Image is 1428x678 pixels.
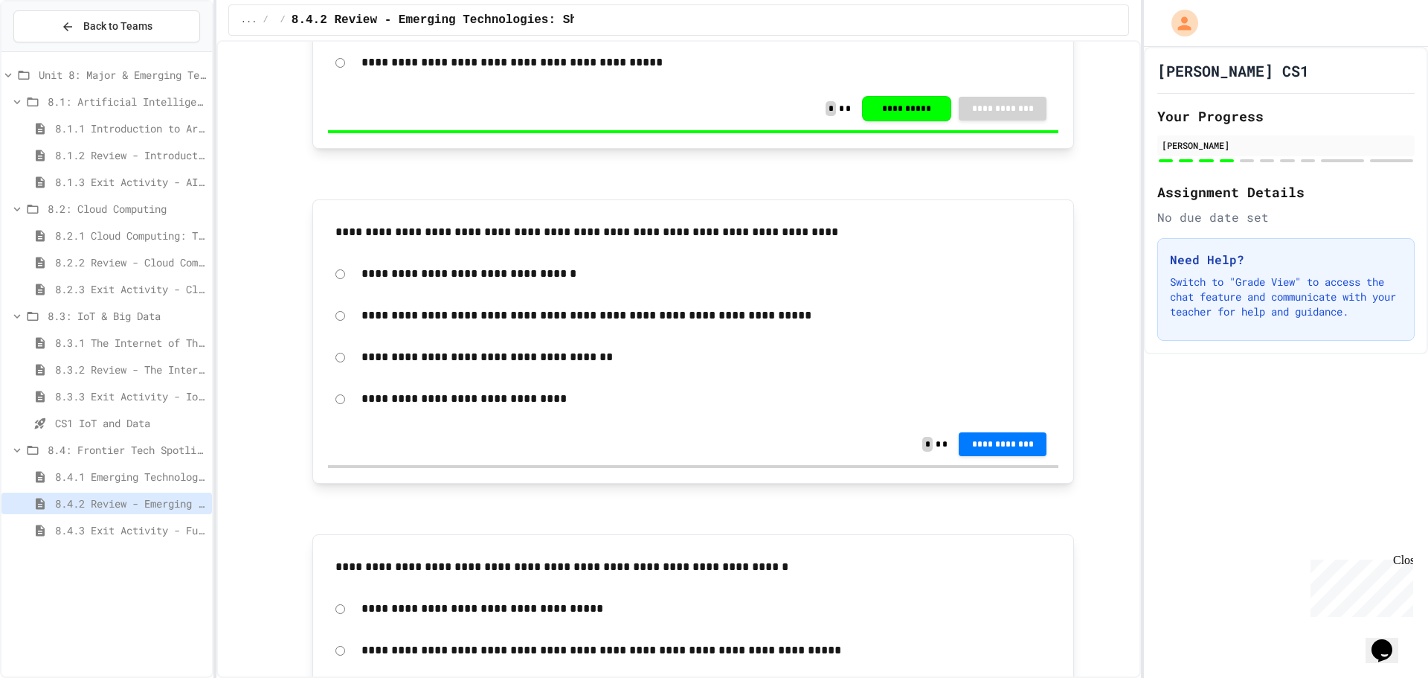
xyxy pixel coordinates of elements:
span: 8.3.2 Review - The Internet of Things and Big Data [55,362,206,377]
div: Chat with us now!Close [6,6,103,95]
div: [PERSON_NAME] [1162,138,1410,152]
span: 8.3.3 Exit Activity - IoT Data Detective Challenge [55,388,206,404]
span: Unit 8: Major & Emerging Technologies [39,67,206,83]
div: My Account [1156,6,1202,40]
span: 8.1.3 Exit Activity - AI Detective [55,174,206,190]
span: / [263,14,268,26]
p: Switch to "Grade View" to access the chat feature and communicate with your teacher for help and ... [1170,275,1402,319]
div: No due date set [1157,208,1415,226]
span: Back to Teams [83,19,152,34]
h2: Your Progress [1157,106,1415,127]
span: 8.4.2 Review - Emerging Technologies: Shaping Our Digital Future [292,11,749,29]
span: CS1 IoT and Data [55,415,206,431]
span: ... [241,14,257,26]
span: 8.2.1 Cloud Computing: Transforming the Digital World [55,228,206,243]
span: 8.4.1 Emerging Technologies: Shaping Our Digital Future [55,469,206,484]
button: Back to Teams [13,10,200,42]
iframe: chat widget [1305,554,1413,617]
span: 8.1.1 Introduction to Artificial Intelligence [55,121,206,136]
span: 8.2.3 Exit Activity - Cloud Service Detective [55,281,206,297]
span: 8.2.2 Review - Cloud Computing [55,255,206,270]
iframe: chat widget [1366,618,1413,663]
h1: [PERSON_NAME] CS1 [1157,60,1309,81]
span: 8.2: Cloud Computing [48,201,206,217]
span: 8.4.2 Review - Emerging Technologies: Shaping Our Digital Future [55,496,206,511]
span: 8.3.1 The Internet of Things and Big Data: Our Connected Digital World [55,335,206,351]
span: 8.4.3 Exit Activity - Future Tech Challenge [55,522,206,538]
span: 8.1: Artificial Intelligence Basics [48,94,206,109]
h2: Assignment Details [1157,182,1415,202]
h3: Need Help? [1170,251,1402,269]
span: 8.1.2 Review - Introduction to Artificial Intelligence [55,147,206,163]
span: 8.3: IoT & Big Data [48,308,206,324]
span: 8.4: Frontier Tech Spotlight [48,442,206,458]
span: / [280,14,286,26]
